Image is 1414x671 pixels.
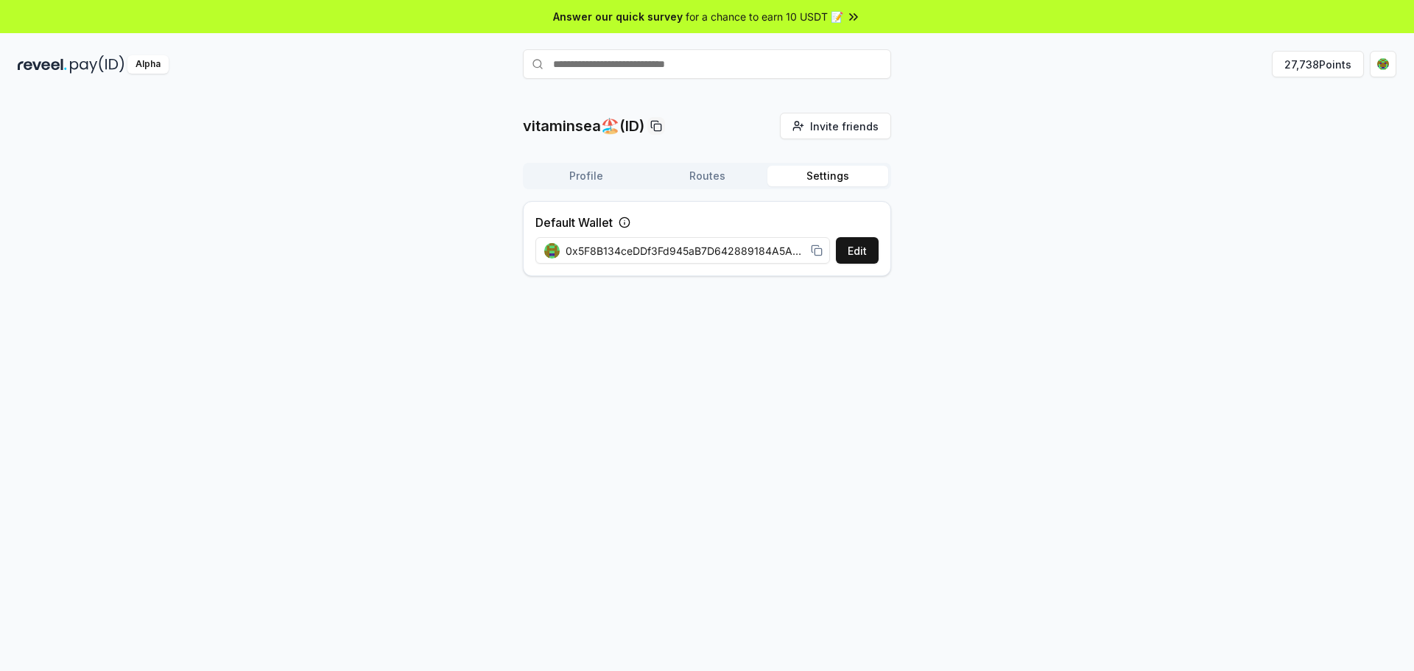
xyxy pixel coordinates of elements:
[566,243,805,259] span: 0x5F8B134ceDDf3Fd945aB7D642889184A5A1fbB7c
[70,55,124,74] img: pay_id
[553,9,683,24] span: Answer our quick survey
[18,55,67,74] img: reveel_dark
[127,55,169,74] div: Alpha
[767,166,888,186] button: Settings
[1272,51,1364,77] button: 27,738Points
[526,166,647,186] button: Profile
[780,113,891,139] button: Invite friends
[810,119,879,134] span: Invite friends
[686,9,843,24] span: for a chance to earn 10 USDT 📝
[535,214,613,231] label: Default Wallet
[836,237,879,264] button: Edit
[523,116,644,136] p: vitaminsea🏖️(ID)
[647,166,767,186] button: Routes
